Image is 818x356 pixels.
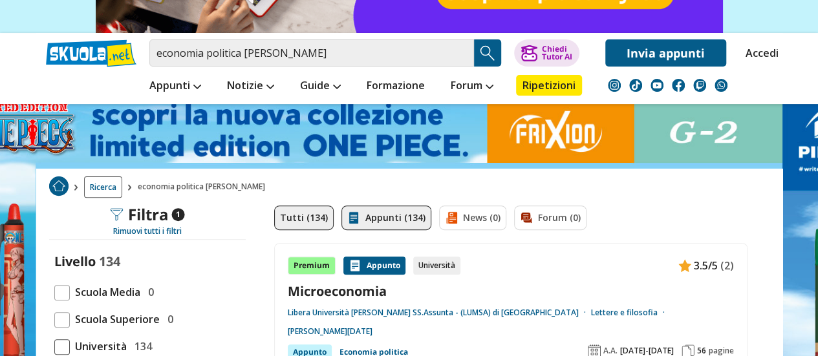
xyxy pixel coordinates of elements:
[605,39,726,67] a: Invia appunti
[110,208,123,221] img: Filtra filtri mobile
[603,346,618,356] span: A.A.
[447,75,497,98] a: Forum
[146,75,204,98] a: Appunti
[697,346,706,356] span: 56
[162,311,173,328] span: 0
[591,308,670,318] a: Lettere e filosofia
[70,338,127,355] span: Università
[693,79,706,92] img: twitch
[70,284,140,300] span: Scuola Media
[363,75,428,98] a: Formazione
[274,205,334,230] a: Tutti (134)
[341,205,431,230] a: Appunti (134)
[541,45,572,61] div: Chiedi Tutor AI
[297,75,344,98] a: Guide
[413,257,460,275] div: Università
[70,311,160,328] span: Scuola Superiore
[99,253,120,270] span: 134
[129,338,152,355] span: 134
[678,259,691,272] img: Appunti contenuto
[49,176,69,198] a: Home
[629,79,642,92] img: tiktok
[709,346,734,356] span: pagine
[143,284,154,300] span: 0
[620,346,674,356] span: [DATE]-[DATE]
[746,39,773,67] a: Accedi
[694,257,718,274] span: 3.5/5
[224,75,277,98] a: Notizie
[651,79,663,92] img: youtube
[288,308,591,318] a: Libera Università [PERSON_NAME] SS.Assunta - (LUMSA) di [GEOGRAPHIC_DATA]
[343,257,405,275] div: Appunto
[84,176,122,198] a: Ricerca
[516,75,582,96] a: Ripetizioni
[349,259,361,272] img: Appunti contenuto
[288,326,372,337] a: [PERSON_NAME][DATE]
[49,226,246,236] div: Rimuovi tutti i filtri
[608,79,621,92] img: instagram
[110,205,184,224] div: Filtra
[54,253,96,270] label: Livello
[49,176,69,196] img: Home
[288,282,734,300] a: Microeconomia
[474,39,501,67] button: Search Button
[672,79,685,92] img: facebook
[149,39,474,67] input: Cerca appunti, riassunti o versioni
[138,176,270,198] span: economia politica [PERSON_NAME]
[715,79,727,92] img: WhatsApp
[171,208,184,221] span: 1
[347,211,360,224] img: Appunti filtro contenuto attivo
[478,43,497,63] img: Cerca appunti, riassunti o versioni
[720,257,734,274] span: (2)
[514,39,579,67] button: ChiediTutor AI
[288,257,336,275] div: Premium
